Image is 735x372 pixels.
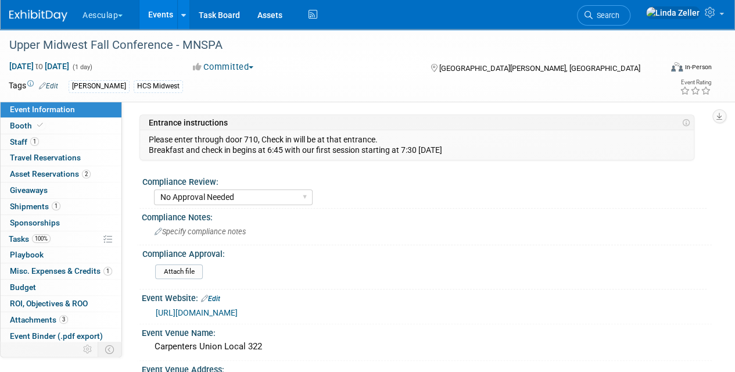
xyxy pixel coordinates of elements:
[201,295,220,303] a: Edit
[82,170,91,178] span: 2
[1,199,121,214] a: Shipments1
[5,35,652,56] div: Upper Midwest Fall Conference - MNSPA
[71,63,92,71] span: (1 day)
[10,266,112,276] span: Misc. Expenses & Credits
[646,6,700,19] img: Linda Zeller
[1,118,121,134] a: Booth
[1,150,121,166] a: Travel Reservations
[1,183,121,198] a: Giveaways
[150,338,703,356] div: Carpenters Union Local 322
[98,342,122,357] td: Toggle Event Tabs
[10,202,60,211] span: Shipments
[149,134,682,155] td: Please enter through door 710, Check in will be at that entrance. Breakfast and check in begins a...
[609,60,712,78] div: Event Format
[39,82,58,90] a: Edit
[10,331,103,341] span: Event Binder (.pdf export)
[156,308,238,317] a: [URL][DOMAIN_NAME]
[1,263,121,279] a: Misc. Expenses & Credits1
[9,61,70,71] span: [DATE] [DATE]
[10,153,81,162] span: Travel Reservations
[1,328,121,344] a: Event Binder (.pdf export)
[189,61,258,73] button: Committed
[142,173,707,188] div: Compliance Review:
[1,102,121,117] a: Event Information
[10,299,88,308] span: ROI, Objectives & ROO
[9,80,58,93] td: Tags
[52,202,60,210] span: 1
[9,234,51,244] span: Tasks
[69,80,130,92] div: [PERSON_NAME]
[142,324,712,339] div: Event Venue Name:
[155,227,246,236] span: Specify compliance notes
[1,231,121,247] a: Tasks100%
[593,11,619,20] span: Search
[34,62,45,71] span: to
[10,315,68,324] span: Attachments
[142,245,707,260] div: Compliance Approval:
[1,296,121,312] a: ROI, Objectives & ROO
[10,250,44,259] span: Playbook
[142,289,712,305] div: Event Website:
[10,105,75,114] span: Event Information
[10,137,39,146] span: Staff
[439,64,640,73] span: [GEOGRAPHIC_DATA][PERSON_NAME], [GEOGRAPHIC_DATA]
[1,312,121,328] a: Attachments3
[1,280,121,295] a: Budget
[1,134,121,150] a: Staff1
[32,234,51,243] span: 100%
[30,137,39,146] span: 1
[142,209,712,223] div: Compliance Notes:
[149,117,679,128] td: Entrance instructions
[10,169,91,178] span: Asset Reservations
[684,63,712,71] div: In-Person
[37,122,43,128] i: Booth reservation complete
[78,342,98,357] td: Personalize Event Tab Strip
[10,218,60,227] span: Sponsorships
[577,5,630,26] a: Search
[680,80,711,85] div: Event Rating
[1,215,121,231] a: Sponsorships
[134,80,183,92] div: HCS Midwest
[671,62,683,71] img: Format-Inperson.png
[10,185,48,195] span: Giveaways
[1,247,121,263] a: Playbook
[9,10,67,22] img: ExhibitDay
[59,315,68,324] span: 3
[10,282,36,292] span: Budget
[10,121,45,130] span: Booth
[1,166,121,182] a: Asset Reservations2
[103,267,112,276] span: 1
